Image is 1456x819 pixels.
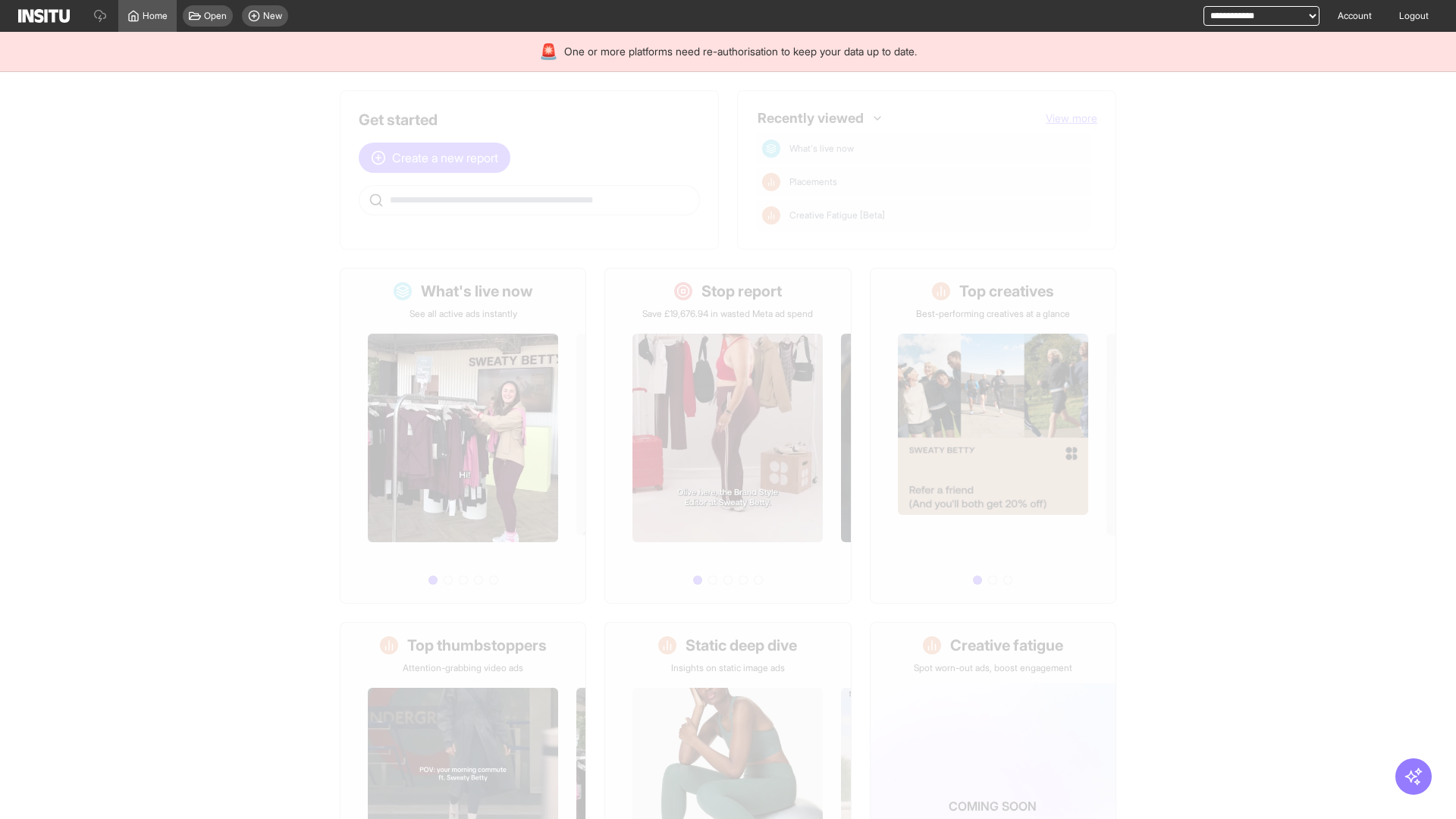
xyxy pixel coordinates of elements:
span: Home [143,10,168,22]
span: New [263,10,282,22]
img: Logo [18,9,70,23]
span: Open [204,10,227,22]
div: 🚨 [539,41,558,62]
span: One or more platforms need re-authorisation to keep your data up to date. [564,44,917,59]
